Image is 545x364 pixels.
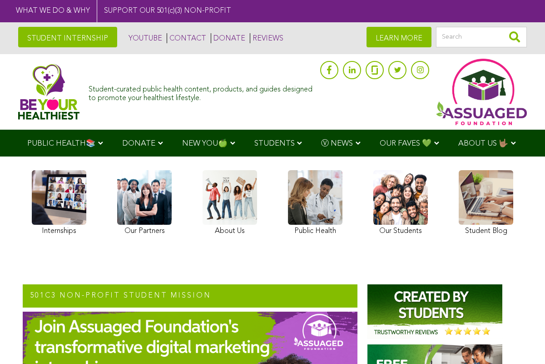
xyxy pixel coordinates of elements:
[126,33,162,43] a: YOUTUBE
[380,140,431,147] span: OUR FAVES 💚
[367,27,431,47] a: LEARN MORE
[167,33,206,43] a: CONTACT
[321,140,353,147] span: Ⓥ NEWS
[254,140,295,147] span: STUDENTS
[14,130,531,157] div: Navigation Menu
[27,140,95,147] span: PUBLIC HEALTH📚
[89,81,316,103] div: Student-curated public health content, products, and guides designed to promote your healthiest l...
[18,64,79,120] img: Assuaged
[458,140,508,147] span: ABOUT US 🤟🏽
[182,140,228,147] span: NEW YOU🍏
[372,66,378,75] img: glassdoor
[367,284,502,339] img: Assuaged-Foundation-Student-Internship-Opportunity-Reviews-Mission-GIPHY-2
[18,27,117,47] a: STUDENT INTERNSHIP
[436,27,527,47] input: Search
[500,320,545,364] iframe: Chat Widget
[211,33,245,43] a: DONATE
[436,59,527,125] img: Assuaged App
[23,284,357,308] h2: 501c3 NON-PROFIT STUDENT MISSION
[250,33,283,43] a: REVIEWS
[122,140,155,147] span: DONATE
